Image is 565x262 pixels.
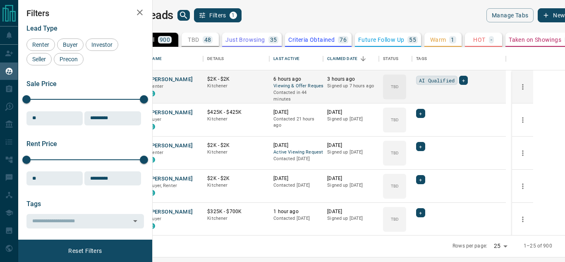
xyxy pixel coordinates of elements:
[524,243,552,250] p: 1–25 of 900
[273,208,319,215] p: 1 hour ago
[207,149,265,156] p: Kitchener
[358,37,404,43] p: Future Follow Up
[273,83,319,90] span: Viewing & Offer Request
[491,37,492,43] p: -
[57,56,81,62] span: Precon
[327,116,375,123] p: Signed up [DATE]
[207,175,265,182] p: $2K - $2K
[273,215,319,222] p: Contacted [DATE]
[225,37,265,43] p: Just Browsing
[273,149,319,156] span: Active Viewing Request
[473,37,485,43] p: HOT
[412,47,506,70] div: Tags
[194,8,242,22] button: Filters1
[129,215,141,227] button: Open
[391,117,399,123] p: TBD
[207,83,265,89] p: Kitchener
[63,244,107,258] button: Reset Filters
[419,109,422,118] span: +
[452,243,487,250] p: Rows per page:
[419,76,455,84] span: AI Qualified
[60,41,81,48] span: Buyer
[273,175,319,182] p: [DATE]
[486,8,534,22] button: Manage Tabs
[517,180,529,192] button: more
[459,76,468,85] div: +
[273,76,319,83] p: 6 hours ago
[26,53,52,65] div: Seller
[26,8,144,18] h2: Filters
[327,142,375,149] p: [DATE]
[327,182,375,189] p: Signed up [DATE]
[86,38,118,51] div: Investor
[230,12,236,18] span: 1
[391,216,399,222] p: TBD
[207,116,265,123] p: Kitchener
[149,183,177,188] span: Buyer, Renter
[26,38,55,51] div: Renter
[149,142,193,150] button: [PERSON_NAME]
[491,240,510,252] div: 25
[273,182,319,189] p: Contacted [DATE]
[517,114,529,126] button: more
[416,47,427,70] div: Tags
[188,37,199,43] p: TBD
[207,142,265,149] p: $2K - $2K
[207,208,265,215] p: $325K - $700K
[419,209,422,217] span: +
[207,109,265,116] p: $425K - $425K
[89,41,115,48] span: Investor
[327,47,357,70] div: Claimed Date
[29,41,52,48] span: Renter
[517,213,529,226] button: more
[430,37,446,43] p: Warm
[327,175,375,182] p: [DATE]
[145,47,203,70] div: Name
[327,83,375,89] p: Signed up 7 hours ago
[204,37,211,43] p: 48
[149,84,163,89] span: Renter
[273,47,299,70] div: Last Active
[26,140,57,148] span: Rent Price
[391,84,399,90] p: TBD
[509,37,561,43] p: Taken on Showings
[26,200,41,208] span: Tags
[207,215,265,222] p: Kitchener
[419,175,422,184] span: +
[57,38,84,51] div: Buyer
[383,47,398,70] div: Status
[149,109,193,117] button: [PERSON_NAME]
[149,117,161,122] span: Buyer
[177,10,190,21] button: search button
[29,56,49,62] span: Seller
[327,109,375,116] p: [DATE]
[391,183,399,189] p: TBD
[462,76,465,84] span: +
[26,24,57,32] span: Lead Type
[207,47,224,70] div: Details
[270,37,277,43] p: 35
[379,47,412,70] div: Status
[273,116,319,129] p: Contacted 21 hours ago
[26,80,57,88] span: Sale Price
[323,47,379,70] div: Claimed Date
[416,109,425,118] div: +
[149,175,193,183] button: [PERSON_NAME]
[269,47,323,70] div: Last Active
[409,37,416,43] p: 55
[207,76,265,83] p: $2K - $2K
[273,89,319,102] p: Contacted in 44 minutes
[451,37,454,43] p: 1
[416,208,425,217] div: +
[207,182,265,189] p: Kitchener
[288,37,335,43] p: Criteria Obtained
[149,216,161,221] span: Buyer
[340,37,347,43] p: 76
[149,76,193,84] button: [PERSON_NAME]
[54,53,84,65] div: Precon
[327,76,375,83] p: 3 hours ago
[149,150,163,155] span: Renter
[203,47,269,70] div: Details
[327,208,375,215] p: [DATE]
[416,142,425,151] div: +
